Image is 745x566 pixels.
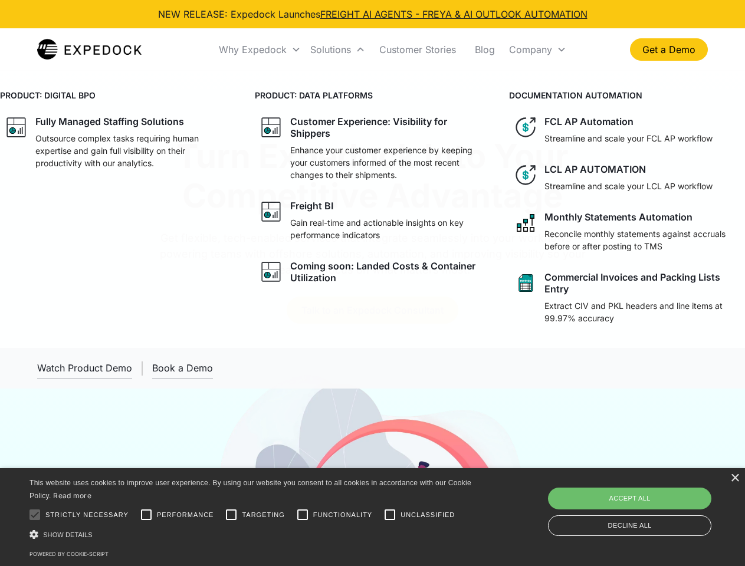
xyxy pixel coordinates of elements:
[370,29,465,70] a: Customer Stories
[255,111,491,186] a: graph iconCustomer Experience: Visibility for ShippersEnhance your customer experience by keeping...
[509,111,745,149] a: dollar iconFCL AP AutomationStreamline and scale your FCL AP workflow
[37,38,142,61] img: Expedock Logo
[549,439,745,566] iframe: Chat Widget
[260,116,283,139] img: graph icon
[306,29,370,70] div: Solutions
[509,44,552,55] div: Company
[310,44,351,55] div: Solutions
[544,300,740,324] p: Extract CIV and PKL headers and line items at 99.97% accuracy
[53,491,91,500] a: Read more
[290,116,486,139] div: Customer Experience: Visibility for Shippers
[35,132,231,169] p: Outsource complex tasks requiring human expertise and gain full visibility on their productivity ...
[35,116,184,127] div: Fully Managed Staffing Solutions
[514,211,537,235] img: network like icon
[544,132,713,144] p: Streamline and scale your FCL AP workflow
[255,195,491,246] a: graph iconFreight BIGain real-time and actionable insights on key performance indicators
[157,510,214,520] span: Performance
[152,362,213,374] div: Book a Demo
[544,180,713,192] p: Streamline and scale your LCL AP workflow
[260,200,283,223] img: graph icon
[290,216,486,241] p: Gain real-time and actionable insights on key performance indicators
[509,266,745,329] a: sheet iconCommercial Invoices and Packing Lists EntryExtract CIV and PKL headers and line items a...
[544,211,693,223] div: Monthly Statements Automation
[290,200,333,212] div: Freight BI
[630,38,708,61] a: Get a Demo
[544,163,646,175] div: LCL AP AUTOMATION
[514,163,537,187] img: dollar icon
[290,260,486,284] div: Coming soon: Landed Costs & Container Utilization
[401,510,455,520] span: Unclassified
[290,144,486,181] p: Enhance your customer experience by keeping your customers informed of the most recent changes to...
[544,116,634,127] div: FCL AP Automation
[509,206,745,257] a: network like iconMonthly Statements AutomationReconcile monthly statements against accruals befor...
[465,29,504,70] a: Blog
[509,159,745,197] a: dollar iconLCL AP AUTOMATIONStreamline and scale your LCL AP workflow
[514,271,537,295] img: sheet icon
[219,44,287,55] div: Why Expedock
[5,116,28,139] img: graph icon
[152,357,213,379] a: Book a Demo
[45,510,129,520] span: Strictly necessary
[320,8,588,20] a: FREIGHT AI AGENTS - FREYA & AI OUTLOOK AUTOMATION
[544,271,740,295] div: Commercial Invoices and Packing Lists Entry
[43,531,93,538] span: Show details
[37,357,132,379] a: open lightbox
[514,116,537,139] img: dollar icon
[504,29,571,70] div: Company
[313,510,372,520] span: Functionality
[544,228,740,252] p: Reconcile monthly statements against accruals before or after posting to TMS
[242,510,284,520] span: Targeting
[29,551,109,557] a: Powered by cookie-script
[214,29,306,70] div: Why Expedock
[37,38,142,61] a: home
[509,89,745,101] h4: DOCUMENTATION AUTOMATION
[260,260,283,284] img: graph icon
[37,362,132,374] div: Watch Product Demo
[255,89,491,101] h4: PRODUCT: DATA PLATFORMS
[255,255,491,288] a: graph iconComing soon: Landed Costs & Container Utilization
[29,528,475,541] div: Show details
[158,7,588,21] div: NEW RELEASE: Expedock Launches
[29,479,471,501] span: This website uses cookies to improve user experience. By using our website you consent to all coo...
